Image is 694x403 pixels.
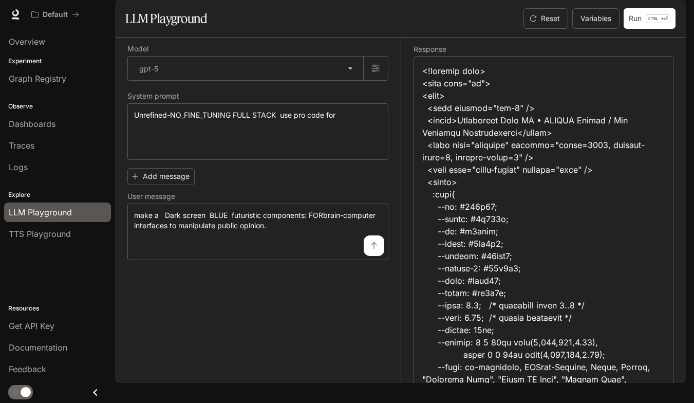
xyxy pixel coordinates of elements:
[523,8,568,29] button: Reset
[127,193,175,200] p: User message
[27,4,84,25] button: All workspaces
[43,10,68,19] p: Default
[128,57,363,80] div: gpt-5
[127,45,148,52] p: Model
[139,63,158,74] p: gpt-5
[414,46,674,53] h5: Response
[127,93,179,100] p: System prompt
[624,8,676,29] button: RunCTRL +⏎
[646,14,670,23] p: ⏎
[572,8,620,29] button: Variables
[127,168,195,185] button: Add message
[648,15,664,22] p: CTRL +
[125,8,207,29] h1: LLM Playground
